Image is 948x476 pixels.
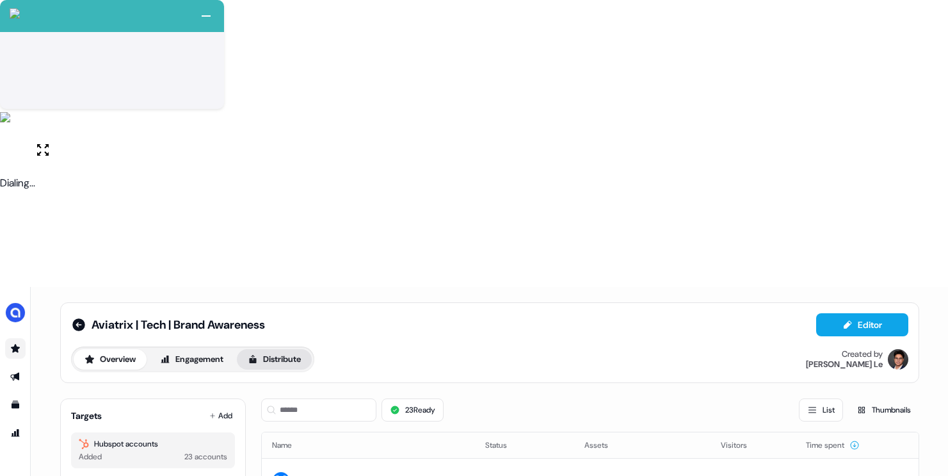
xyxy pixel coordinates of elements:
[92,317,265,332] span: Aviatrix | Tech | Brand Awareness
[842,349,883,359] div: Created by
[207,407,235,425] button: Add
[721,434,762,457] button: Visitors
[816,313,908,336] button: Editor
[79,438,227,450] div: Hubspot accounts
[237,349,312,370] button: Distribute
[5,366,26,387] a: Go to outbound experience
[888,349,908,370] img: Hugh
[74,349,147,370] button: Overview
[816,320,908,333] a: Editor
[806,434,860,457] button: Time spent
[382,398,444,422] button: 23Ready
[71,409,102,422] div: Targets
[10,8,20,19] img: callcloud-icon-white-35.svg
[485,434,522,457] button: Status
[806,359,883,370] div: [PERSON_NAME] Le
[848,398,919,422] button: Thumbnails
[79,450,102,463] div: Added
[5,423,26,443] a: Go to attribution
[184,450,227,463] div: 23 accounts
[5,395,26,415] a: Go to templates
[272,434,307,457] button: Name
[149,349,234,370] button: Engagement
[799,398,843,422] button: List
[5,338,26,359] a: Go to prospects
[574,432,711,458] th: Assets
